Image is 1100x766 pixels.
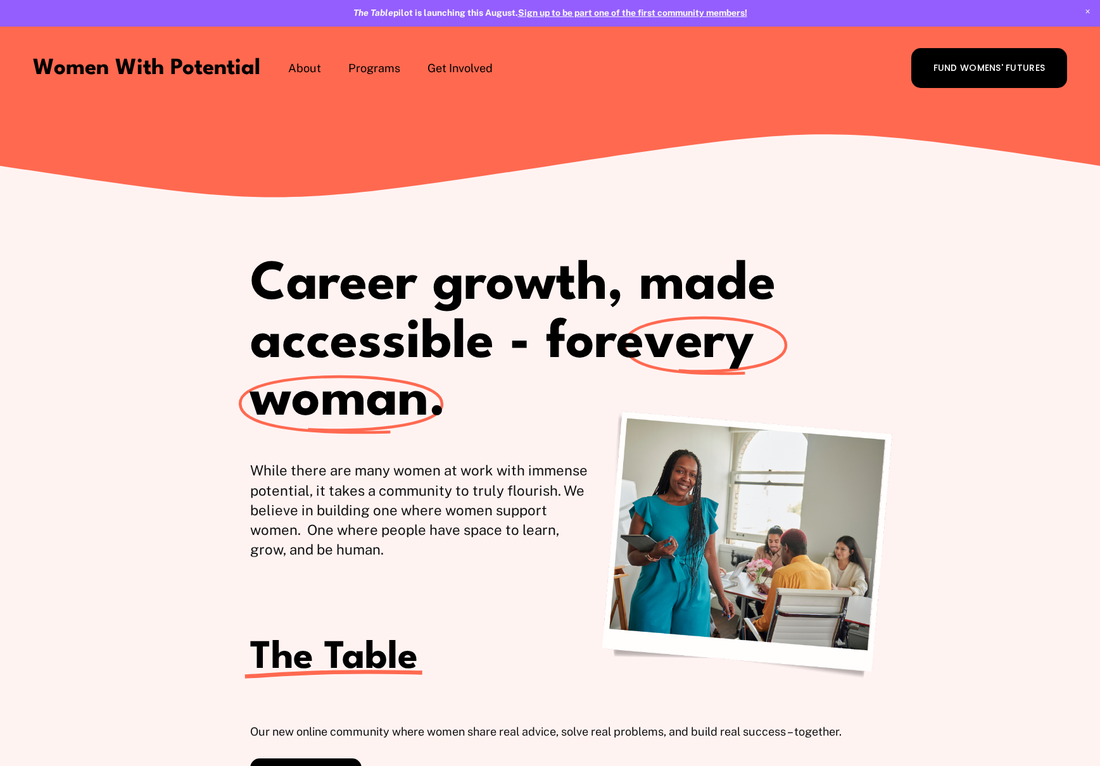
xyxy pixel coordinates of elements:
[353,8,518,18] strong: pilot is launching this August.
[348,60,400,76] span: Programs
[250,461,590,560] p: While there are many women at work with immense potential, it takes a community to truly flourish...
[250,257,937,431] h1: Career growth, made accessible - for .
[288,60,321,76] span: About
[348,59,400,77] a: folder dropdown
[250,639,418,677] span: The Table
[33,58,260,79] a: Women With Potential
[288,59,321,77] a: folder dropdown
[427,60,493,76] span: Get Involved
[518,8,747,18] a: Sign up to be part one of the first community members!
[250,724,937,739] p: Our new online community where women share real advice, solve real problems, and build real succe...
[427,59,493,77] a: folder dropdown
[911,48,1067,88] a: FUND WOMENS' FUTURES
[353,8,393,18] em: The Table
